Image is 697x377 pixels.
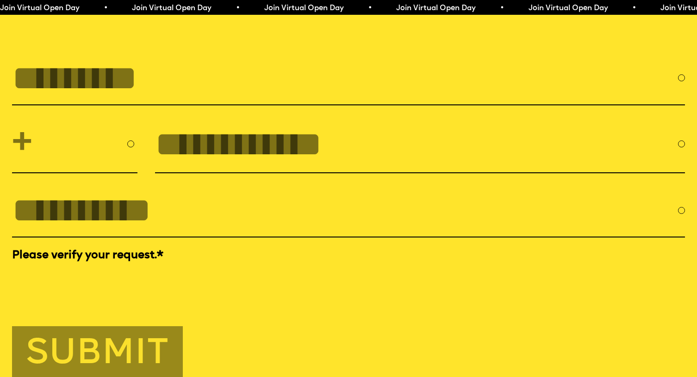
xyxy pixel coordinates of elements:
span: • [367,5,372,12]
span: • [500,5,504,12]
label: Please verify your request. [12,248,685,263]
span: • [236,5,240,12]
span: • [632,5,636,12]
iframe: reCAPTCHA [12,266,153,302]
span: • [103,5,107,12]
